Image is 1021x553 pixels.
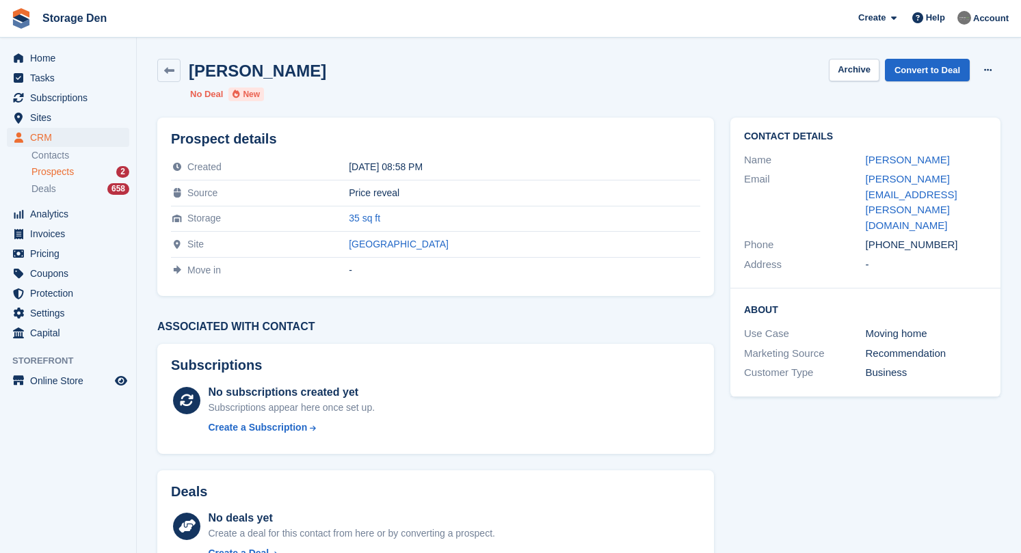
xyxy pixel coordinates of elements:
div: Customer Type [744,365,866,381]
div: Create a Subscription [208,420,307,435]
a: menu [7,49,129,68]
div: 658 [107,183,129,195]
a: [PERSON_NAME] [866,154,950,165]
span: Subscriptions [30,88,112,107]
div: Business [866,365,987,381]
li: No Deal [190,87,223,101]
a: Prospects 2 [31,165,129,179]
div: [PHONE_NUMBER] [866,237,987,253]
a: menu [7,224,129,243]
span: Settings [30,304,112,323]
div: Address [744,257,866,273]
span: Storefront [12,354,136,368]
span: Deals [31,183,56,195]
span: Prospects [31,165,74,178]
span: Source [187,187,217,198]
span: Pricing [30,244,112,263]
div: 2 [116,166,129,178]
div: Price reveal [349,187,700,198]
a: menu [7,284,129,303]
a: menu [7,304,129,323]
h3: Associated with contact [157,321,714,333]
div: - [866,257,987,273]
div: No subscriptions created yet [208,384,375,401]
a: Convert to Deal [885,59,970,81]
div: Use Case [744,326,866,342]
a: Storage Den [37,7,112,29]
div: Recommendation [866,346,987,362]
span: Home [30,49,112,68]
div: Moving home [866,326,987,342]
span: Created [187,161,222,172]
img: stora-icon-8386f47178a22dfd0bd8f6a31ec36ba5ce8667c1dd55bd0f319d3a0aa187defe.svg [11,8,31,29]
a: 35 sq ft [349,213,380,224]
div: Marketing Source [744,346,866,362]
span: Coupons [30,264,112,283]
span: Tasks [30,68,112,87]
div: [DATE] 08:58 PM [349,161,700,172]
h2: Subscriptions [171,358,700,373]
a: menu [7,204,129,224]
span: CRM [30,128,112,147]
div: No deals yet [208,510,494,526]
a: Create a Subscription [208,420,375,435]
button: Archive [829,59,879,81]
a: menu [7,323,129,342]
a: menu [7,128,129,147]
div: Name [744,152,866,168]
div: - [349,265,700,275]
span: Protection [30,284,112,303]
a: [PERSON_NAME][EMAIL_ADDRESS][PERSON_NAME][DOMAIN_NAME] [866,173,957,231]
span: Storage [187,213,221,224]
h2: About [744,302,987,316]
a: menu [7,68,129,87]
span: Analytics [30,204,112,224]
span: Capital [30,323,112,342]
h2: Deals [171,484,207,500]
span: Move in [187,265,221,275]
img: Brian Barbour [957,11,971,25]
a: menu [7,371,129,390]
div: Phone [744,237,866,253]
a: Contacts [31,149,129,162]
div: Create a deal for this contact from here or by converting a prospect. [208,526,494,541]
span: Create [858,11,886,25]
div: Email [744,172,866,233]
span: Account [973,12,1009,25]
span: Invoices [30,224,112,243]
a: Deals 658 [31,182,129,196]
li: New [228,87,264,101]
span: Sites [30,108,112,127]
a: [GEOGRAPHIC_DATA] [349,239,449,249]
a: Preview store [113,373,129,389]
a: menu [7,88,129,107]
a: menu [7,108,129,127]
a: menu [7,244,129,263]
span: Help [926,11,945,25]
h2: [PERSON_NAME] [189,62,326,80]
h2: Prospect details [171,131,700,147]
a: menu [7,264,129,283]
span: Online Store [30,371,112,390]
div: Subscriptions appear here once set up. [208,401,375,415]
h2: Contact Details [744,131,987,142]
span: Site [187,239,204,249]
